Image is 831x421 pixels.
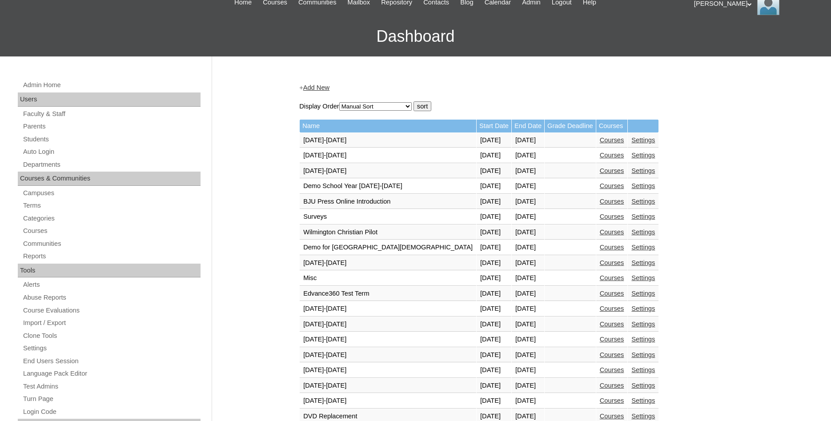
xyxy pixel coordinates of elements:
td: [DATE] [512,378,544,393]
a: Campuses [22,188,201,199]
td: [DATE]-[DATE] [300,301,476,317]
td: [DATE] [477,133,511,148]
a: Courses [600,351,624,358]
td: BJU Press Online Introduction [300,194,476,209]
a: Abuse Reports [22,292,201,303]
a: Settings [631,336,655,343]
a: Auto Login [22,146,201,157]
div: Users [18,92,201,107]
div: Courses & Communities [18,172,201,186]
td: [DATE] [477,378,511,393]
a: Communities [22,238,201,249]
td: [DATE]-[DATE] [300,378,476,393]
a: Courses [600,152,624,159]
td: [DATE] [512,194,544,209]
a: Terms [22,200,201,211]
a: Settings [631,413,655,420]
a: Settings [631,366,655,373]
a: Turn Page [22,393,201,405]
td: Courses [596,120,628,132]
a: Faculty & Staff [22,108,201,120]
td: Name [300,120,476,132]
a: Courses [600,413,624,420]
td: [DATE] [477,271,511,286]
td: [DATE] [477,393,511,409]
a: Settings [631,274,655,281]
td: Edvance360 Test Term [300,286,476,301]
td: [DATE] [512,256,544,271]
td: [DATE] [512,348,544,363]
a: Settings [631,152,655,159]
a: Settings [631,321,655,328]
td: [DATE]-[DATE] [300,133,476,148]
a: Courses [600,321,624,328]
td: End Date [512,120,544,132]
a: Reports [22,251,201,262]
td: [DATE] [477,286,511,301]
td: Wilmington Christian Pilot [300,225,476,240]
a: End Users Session [22,356,201,367]
a: Courses [600,336,624,343]
a: Settings [631,182,655,189]
td: [DATE] [477,148,511,163]
td: [DATE] [477,332,511,347]
a: Settings [631,351,655,358]
td: [DATE]-[DATE] [300,332,476,347]
a: Parents [22,121,201,132]
a: Settings [631,136,655,144]
a: Departments [22,159,201,170]
a: Admin Home [22,80,201,91]
td: [DATE]-[DATE] [300,256,476,271]
a: Settings [22,343,201,354]
td: [DATE] [477,301,511,317]
a: Test Admins [22,381,201,392]
a: Course Evaluations [22,305,201,316]
td: [DATE] [512,317,544,332]
a: Clone Tools [22,330,201,341]
td: Grade Deadline [545,120,596,132]
form: Display Order [299,101,739,111]
a: Courses [600,213,624,220]
a: Settings [631,244,655,251]
td: [DATE] [477,225,511,240]
td: Surveys [300,209,476,225]
a: Courses [600,382,624,389]
td: [DATE]-[DATE] [300,148,476,163]
td: [DATE] [477,256,511,271]
a: Settings [631,259,655,266]
td: Demo School Year [DATE]-[DATE] [300,179,476,194]
td: [DATE] [477,348,511,363]
input: sort [413,101,431,111]
td: [DATE] [512,164,544,179]
td: [DATE] [512,363,544,378]
a: Courses [600,274,624,281]
td: [DATE]-[DATE] [300,348,476,363]
a: Settings [631,290,655,297]
td: [DATE] [512,286,544,301]
td: [DATE] [477,363,511,378]
td: [DATE] [512,148,544,163]
div: Tools [18,264,201,278]
td: Demo for [GEOGRAPHIC_DATA][DEMOGRAPHIC_DATA] [300,240,476,255]
a: Settings [631,305,655,312]
a: Courses [600,305,624,312]
a: Courses [600,167,624,174]
a: Courses [600,198,624,205]
td: [DATE]-[DATE] [300,363,476,378]
td: [DATE] [512,393,544,409]
td: [DATE]-[DATE] [300,393,476,409]
a: Courses [600,229,624,236]
div: + [299,83,739,92]
a: Alerts [22,279,201,290]
td: [DATE] [512,179,544,194]
td: [DATE] [477,317,511,332]
a: Import / Export [22,317,201,329]
td: [DATE] [477,240,511,255]
a: Login Code [22,406,201,417]
a: Categories [22,213,201,224]
a: Settings [631,397,655,404]
a: Add New [303,84,329,91]
td: [DATE] [477,209,511,225]
a: Settings [631,167,655,174]
td: [DATE] [512,332,544,347]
